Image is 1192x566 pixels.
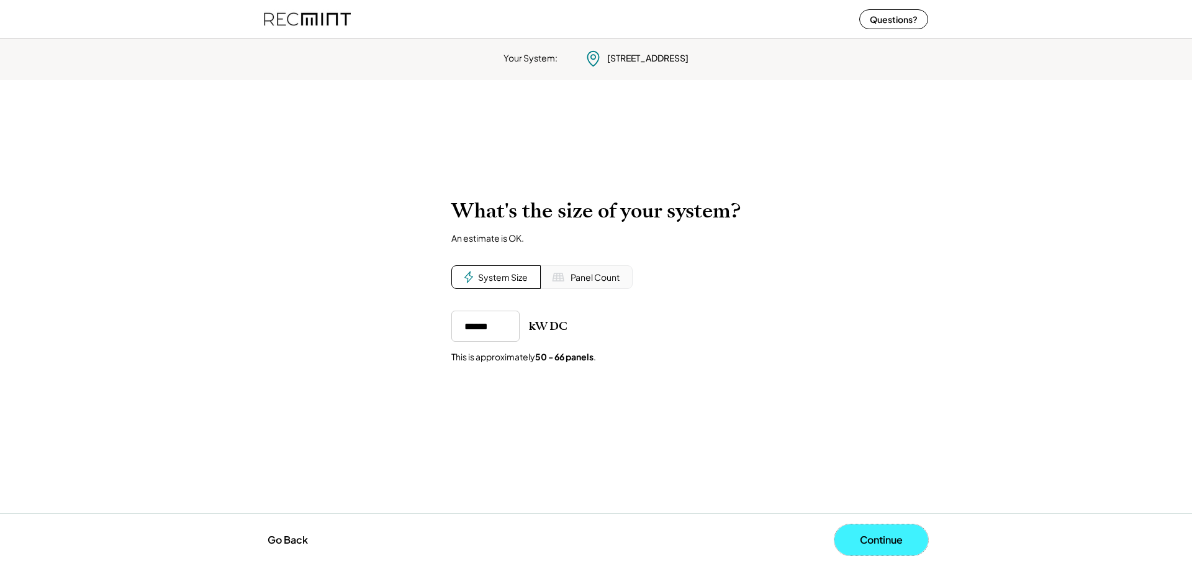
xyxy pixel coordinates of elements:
[571,272,620,284] div: Panel Count
[451,232,524,244] div: An estimate is OK.
[451,351,596,363] div: This is approximately .
[859,9,928,29] button: Questions?
[529,319,567,334] div: kW DC
[503,52,558,65] div: Your System:
[451,199,741,223] h2: What's the size of your system?
[264,2,351,35] img: recmint-logotype%403x%20%281%29.jpeg
[607,52,689,65] div: [STREET_ADDRESS]
[834,524,928,555] button: Continue
[535,351,594,362] strong: 50 - 66 panels
[264,526,312,554] button: Go Back
[478,272,528,284] div: System Size
[552,271,564,283] img: Solar%20Panel%20Icon%20%281%29.svg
